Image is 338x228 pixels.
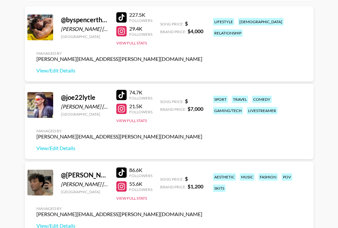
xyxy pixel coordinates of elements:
strong: $ [185,176,188,182]
div: livestreamer [247,107,277,114]
div: Followers [129,173,152,178]
div: Managed By [36,128,202,133]
div: 21.5K [129,103,152,109]
div: [PERSON_NAME] [PERSON_NAME] [61,103,109,110]
span: Song Price: [160,177,184,182]
div: [DEMOGRAPHIC_DATA] [238,18,284,25]
div: 55.6K [129,181,152,187]
div: Followers [129,18,152,23]
div: 74.7K [129,89,152,96]
div: [GEOGRAPHIC_DATA] [61,189,109,194]
button: View Full Stats [116,196,147,201]
div: fashion [258,173,278,181]
div: travel [232,96,248,103]
div: [GEOGRAPHIC_DATA] [61,112,109,117]
div: 29.4K [129,25,152,32]
a: View/Edit Details [36,67,202,74]
div: sport [213,96,228,103]
div: @ joe22lytle [61,93,109,101]
strong: $ [185,20,188,26]
div: [PERSON_NAME] [PERSON_NAME] [61,26,109,32]
div: Managed By [36,51,202,56]
div: Followers [129,32,152,37]
strong: $ [185,98,188,104]
div: 227.5K [129,12,152,18]
div: skits [213,185,226,192]
span: Song Price: [160,99,184,104]
div: [PERSON_NAME][EMAIL_ADDRESS][PERSON_NAME][DOMAIN_NAME] [36,211,202,217]
strong: $ 7,000 [188,106,203,112]
div: Followers [129,96,152,100]
div: comedy [252,96,272,103]
strong: $ 1,200 [188,183,203,189]
span: Song Price: [160,22,184,26]
div: Followers [129,109,152,114]
div: gaming/tech [213,107,243,114]
div: aesthetic [213,173,236,181]
div: lifestyle [213,18,234,25]
div: @ [PERSON_NAME] [61,171,109,179]
button: View Full Stats [116,41,147,45]
span: Brand Price: [160,107,186,112]
span: Brand Price: [160,185,186,189]
button: View Full Stats [116,118,147,123]
div: relationship [213,29,243,37]
div: [PERSON_NAME][EMAIL_ADDRESS][PERSON_NAME][DOMAIN_NAME] [36,56,202,62]
div: @ byspencerthomas [61,16,109,24]
div: Managed By [36,206,202,211]
div: Followers [129,187,152,192]
span: Brand Price: [160,29,186,34]
strong: $ 4,000 [188,28,203,34]
div: [PERSON_NAME] [PERSON_NAME] [61,181,109,187]
div: pov [282,173,292,181]
div: music [240,173,255,181]
div: [GEOGRAPHIC_DATA] [61,34,109,39]
div: [PERSON_NAME][EMAIL_ADDRESS][PERSON_NAME][DOMAIN_NAME] [36,133,202,140]
a: View/Edit Details [36,145,202,151]
div: 86.6K [129,167,152,173]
